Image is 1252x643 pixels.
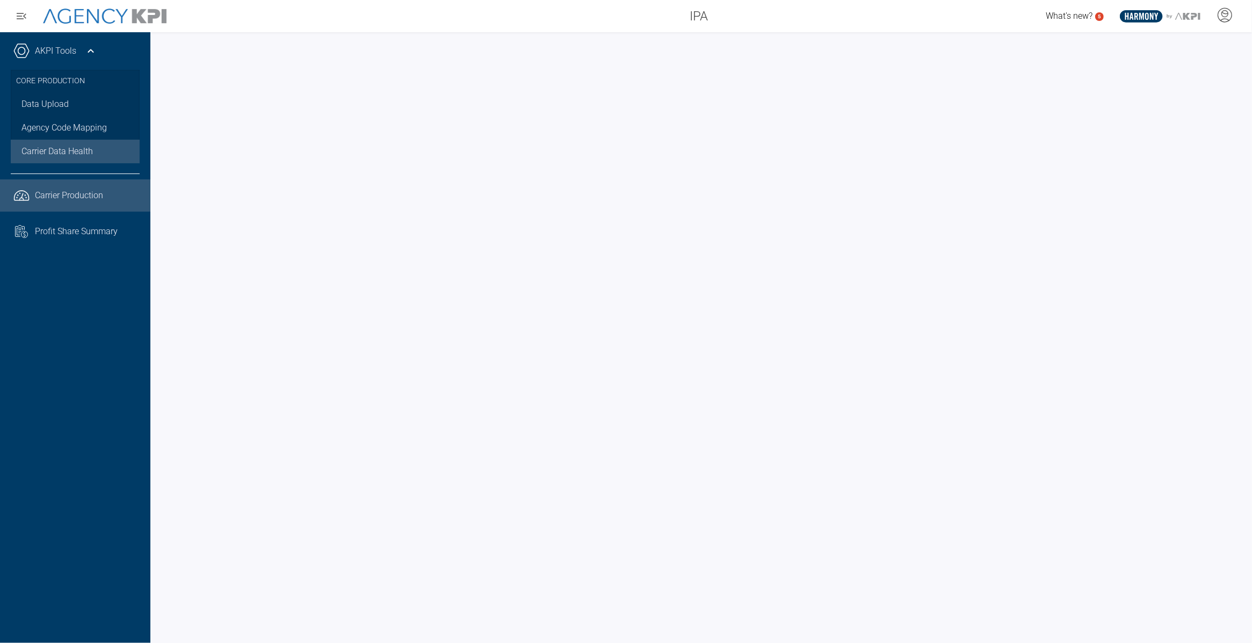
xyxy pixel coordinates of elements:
span: What's new? [1046,11,1092,21]
img: AgencyKPI [43,9,167,24]
a: Agency Code Mapping [11,116,140,140]
span: Carrier Data Health [21,145,93,158]
span: IPA [690,6,708,26]
a: Carrier Data Health [11,140,140,163]
span: Profit Share Summary [35,225,118,238]
text: 5 [1098,13,1101,19]
h3: Core Production [16,70,134,92]
a: 5 [1095,12,1104,21]
a: Data Upload [11,92,140,116]
a: AKPI Tools [35,45,76,57]
span: Carrier Production [35,189,103,202]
